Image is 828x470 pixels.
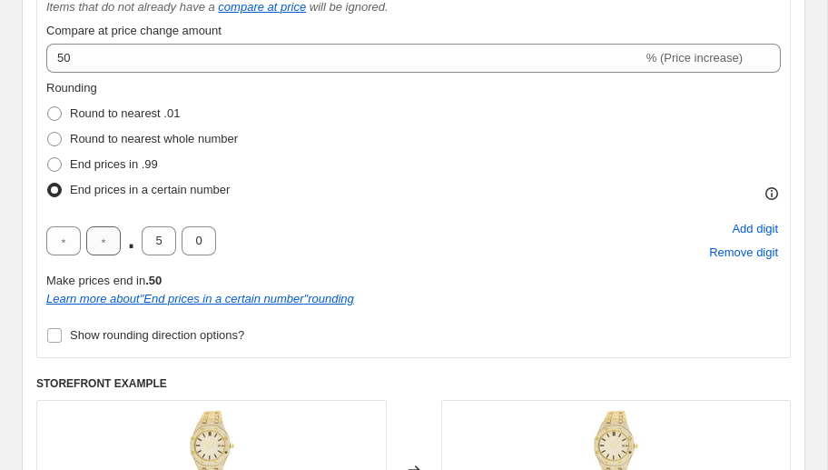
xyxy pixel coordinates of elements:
span: Make prices end in [46,274,162,287]
b: .50 [145,274,162,287]
span: Add digit [732,220,778,238]
span: % (Price increase) [646,51,743,65]
i: Learn more about " End prices in a certain number " rounding [46,292,354,305]
span: Round to nearest whole number [70,132,238,145]
button: Add placeholder [729,217,781,241]
a: Learn more about"End prices in a certain number"rounding [46,292,354,305]
span: Show rounding direction options? [70,328,244,342]
button: Remove placeholder [706,241,781,265]
span: Round to nearest .01 [70,106,180,120]
input: ﹡ [86,226,121,255]
input: -15 [46,44,643,73]
input: ﹡ [182,226,216,255]
span: Rounding [46,81,97,95]
input: ﹡ [46,226,81,255]
h6: STOREFRONT EXAMPLE [36,376,791,391]
span: Remove digit [709,244,778,262]
span: . [126,226,136,255]
span: End prices in a certain number [70,183,230,196]
span: Compare at price change amount [46,24,222,37]
input: ﹡ [142,226,176,255]
span: End prices in .99 [70,157,158,171]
